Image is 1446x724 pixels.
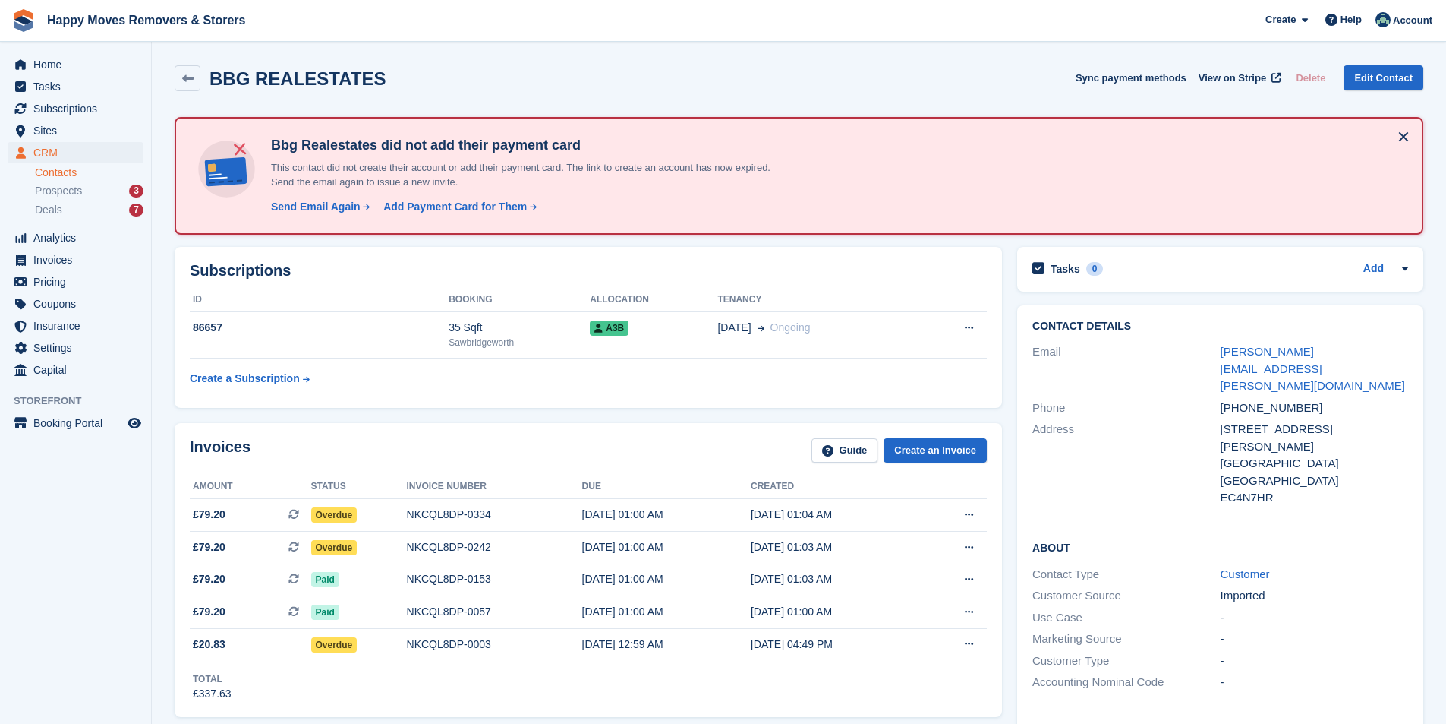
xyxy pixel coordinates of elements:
[41,8,251,33] a: Happy Moves Removers & Storers
[35,184,82,198] span: Prospects
[33,54,124,75] span: Home
[8,293,143,315] a: menu
[129,185,143,198] div: 3
[209,68,386,89] h2: BBG REALESTATES
[1221,455,1408,473] div: [GEOGRAPHIC_DATA]
[311,540,358,555] span: Overdue
[311,637,358,653] span: Overdue
[1032,587,1220,605] div: Customer Source
[1221,489,1408,507] div: EC4N7HR
[449,320,590,336] div: 35 Sqft
[33,271,124,292] span: Pricing
[1221,568,1270,580] a: Customer
[751,539,921,555] div: [DATE] 01:03 AM
[582,637,751,653] div: [DATE] 12:59 AM
[194,137,259,201] img: no-card-linked-e7822e413c904bf8b177c4d89f31251c4716f9871600ec3ca5bfc59e148c83f4.svg
[129,204,143,217] div: 7
[1032,674,1220,691] div: Accounting Nominal Code
[33,293,124,315] span: Coupons
[14,394,151,409] span: Storefront
[1032,653,1220,670] div: Customer Type
[33,315,124,337] span: Insurance
[590,321,628,336] span: A3B
[1086,262,1104,276] div: 0
[190,438,250,463] h2: Invoices
[8,337,143,359] a: menu
[751,604,921,620] div: [DATE] 01:00 AM
[407,475,582,499] th: Invoice number
[1192,65,1284,90] a: View on Stripe
[8,98,143,119] a: menu
[190,371,300,387] div: Create a Subscription
[33,142,124,163] span: CRM
[8,54,143,75] a: menu
[582,571,751,587] div: [DATE] 01:00 AM
[311,572,339,587] span: Paid
[1076,65,1186,90] button: Sync payment methods
[1032,321,1408,333] h2: Contact Details
[12,9,35,32] img: stora-icon-8386f47178a22dfd0bd8f6a31ec36ba5ce8667c1dd55bd0f319d3a0aa187defe.svg
[1032,421,1220,507] div: Address
[35,203,62,217] span: Deals
[33,413,124,434] span: Booking Portal
[590,288,717,312] th: Allocation
[265,137,796,154] h4: Bbg Realestates did not add their payment card
[1221,609,1408,627] div: -
[311,475,407,499] th: Status
[582,475,751,499] th: Due
[8,249,143,270] a: menu
[193,672,232,686] div: Total
[8,76,143,97] a: menu
[407,571,582,587] div: NKCQL8DP-0153
[582,507,751,523] div: [DATE] 01:00 AM
[407,604,582,620] div: NKCQL8DP-0057
[770,321,811,334] span: Ongoing
[190,365,310,393] a: Create a Subscription
[271,199,361,215] div: Send Email Again
[1221,653,1408,670] div: -
[407,539,582,555] div: NKCQL8DP-0242
[193,571,225,587] span: £79.20
[377,199,538,215] a: Add Payment Card for Them
[582,539,751,555] div: [DATE] 01:00 AM
[193,686,232,702] div: £337.63
[190,262,987,280] h2: Subscriptions
[35,202,143,218] a: Deals 7
[811,438,878,463] a: Guide
[717,288,918,312] th: Tenancy
[717,320,751,336] span: [DATE]
[8,359,143,381] a: menu
[1051,262,1080,276] h2: Tasks
[193,507,225,523] span: £79.20
[8,315,143,337] a: menu
[311,605,339,620] span: Paid
[193,604,225,620] span: £79.20
[1340,12,1362,27] span: Help
[407,637,582,653] div: NKCQL8DP-0003
[1032,631,1220,648] div: Marketing Source
[8,271,143,292] a: menu
[8,227,143,248] a: menu
[1032,400,1220,417] div: Phone
[1221,400,1408,417] div: [PHONE_NUMBER]
[33,120,124,141] span: Sites
[35,166,143,180] a: Contacts
[193,637,225,653] span: £20.83
[1290,65,1331,90] button: Delete
[311,507,358,523] span: Overdue
[33,337,124,359] span: Settings
[190,320,449,336] div: 86657
[190,475,311,499] th: Amount
[8,120,143,141] a: menu
[125,414,143,432] a: Preview store
[1344,65,1423,90] a: Edit Contact
[582,604,751,620] div: [DATE] 01:00 AM
[1032,343,1220,395] div: Email
[1221,631,1408,648] div: -
[190,288,449,312] th: ID
[265,160,796,190] p: This contact did not create their account or add their payment card. The link to create an accoun...
[751,475,921,499] th: Created
[1032,566,1220,583] div: Contact Type
[884,438,987,463] a: Create an Invoice
[1363,261,1384,278] a: Add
